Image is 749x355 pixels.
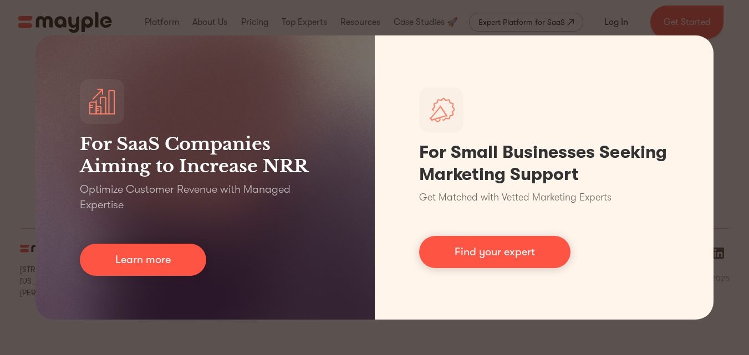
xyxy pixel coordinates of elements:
a: Learn more [80,244,206,276]
a: Find your expert [419,236,570,268]
h1: For Small Businesses Seeking Marketing Support [419,141,670,186]
p: Get Matched with Vetted Marketing Experts [419,190,612,205]
h3: For SaaS Companies Aiming to Increase NRR [80,133,330,177]
p: Optimize Customer Revenue with Managed Expertise [80,182,330,213]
